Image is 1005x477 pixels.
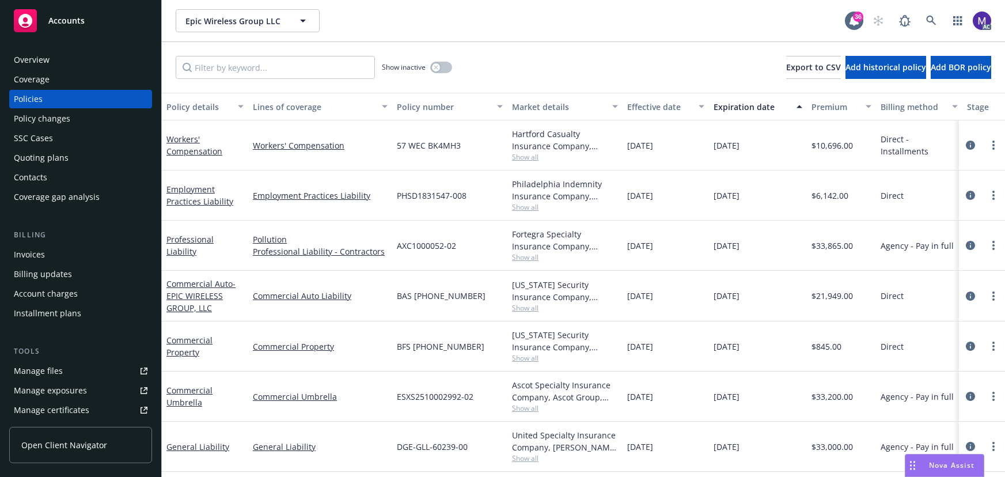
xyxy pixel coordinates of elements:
a: Report a Bug [893,9,916,32]
span: Direct [881,190,904,202]
a: circleInformation [964,289,977,303]
a: more [987,289,1000,303]
span: Open Client Navigator [21,439,107,451]
a: Account charges [9,285,152,303]
a: Workers' Compensation [253,139,388,152]
span: [DATE] [714,290,739,302]
div: Installment plans [14,304,81,323]
a: Manage exposures [9,381,152,400]
button: Lines of coverage [248,93,392,120]
span: [DATE] [714,441,739,453]
a: Coverage gap analysis [9,188,152,206]
a: more [987,389,1000,403]
div: 36 [853,12,863,22]
div: Expiration date [714,101,790,113]
div: Premium [811,101,859,113]
a: Professional Liability [166,234,214,257]
a: Search [920,9,943,32]
span: $33,865.00 [811,240,853,252]
span: Show inactive [382,62,426,72]
a: Employment Practices Liability [166,184,233,207]
button: Premium [807,93,876,120]
a: Overview [9,51,152,69]
span: BAS [PHONE_NUMBER] [397,290,486,302]
div: Overview [14,51,50,69]
span: [DATE] [627,290,653,302]
button: Policy details [162,93,248,120]
div: Coverage gap analysis [14,188,100,206]
a: circleInformation [964,138,977,152]
a: Start snowing [867,9,890,32]
a: Commercial Umbrella [253,391,388,403]
span: [DATE] [627,441,653,453]
a: Professional Liability - Contractors [253,245,388,258]
button: Add BOR policy [931,56,991,79]
input: Filter by keyword... [176,56,375,79]
span: Direct [881,340,904,353]
a: Billing updates [9,265,152,283]
div: Effective date [627,101,692,113]
div: Billing method [881,101,945,113]
a: Contacts [9,168,152,187]
a: circleInformation [964,188,977,202]
div: Policy number [397,101,490,113]
span: $6,142.00 [811,190,848,202]
div: Ascot Specialty Insurance Company, Ascot Group, CRC Group [512,379,618,403]
a: Switch app [946,9,969,32]
div: Policy details [166,101,231,113]
a: more [987,238,1000,252]
span: [DATE] [714,190,739,202]
div: [US_STATE] Security Insurance Company, Liberty Mutual [512,329,618,353]
button: Add historical policy [845,56,926,79]
a: Invoices [9,245,152,264]
span: BFS [PHONE_NUMBER] [397,340,484,353]
button: Billing method [876,93,962,120]
div: Fortegra Specialty Insurance Company, Fortegra Specialty Insurance Company, Axon Underwriting Ser... [512,228,618,252]
span: 57 WEC BK4MH3 [397,139,461,152]
button: Export to CSV [786,56,841,79]
a: Policies [9,90,152,108]
div: United Specialty Insurance Company, [PERSON_NAME] Insurance, Amwins [512,429,618,453]
div: Lines of coverage [253,101,375,113]
span: [DATE] [627,139,653,152]
a: Quoting plans [9,149,152,167]
a: Accounts [9,5,152,37]
span: [DATE] [627,190,653,202]
a: Employment Practices Liability [253,190,388,202]
div: Invoices [14,245,45,264]
a: more [987,339,1000,353]
span: [DATE] [714,340,739,353]
a: circleInformation [964,440,977,453]
span: Direct [881,290,904,302]
span: Show all [512,202,618,212]
div: Market details [512,101,605,113]
a: Installment plans [9,304,152,323]
div: Quoting plans [14,149,69,167]
a: General Liability [166,441,229,452]
span: AXC1000052-02 [397,240,456,252]
span: $845.00 [811,340,841,353]
img: photo [973,12,991,30]
div: [US_STATE] Security Insurance Company, Liberty Mutual [512,279,618,303]
span: [DATE] [627,391,653,403]
span: $10,696.00 [811,139,853,152]
button: Epic Wireless Group LLC [176,9,320,32]
div: Manage exposures [14,381,87,400]
a: Commercial Umbrella [166,385,213,408]
a: SSC Cases [9,129,152,147]
a: more [987,188,1000,202]
span: [DATE] [714,240,739,252]
span: [DATE] [714,391,739,403]
a: circleInformation [964,238,977,252]
button: Effective date [623,93,709,120]
div: Philadelphia Indemnity Insurance Company, [GEOGRAPHIC_DATA] Insurance Companies [512,178,618,202]
div: Contacts [14,168,47,187]
span: Show all [512,303,618,313]
a: Commercial Auto Liability [253,290,388,302]
span: Agency - Pay in full [881,240,954,252]
button: Nova Assist [905,454,984,477]
button: Market details [507,93,623,120]
span: Agency - Pay in full [881,391,954,403]
span: Accounts [48,16,85,25]
a: Manage files [9,362,152,380]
